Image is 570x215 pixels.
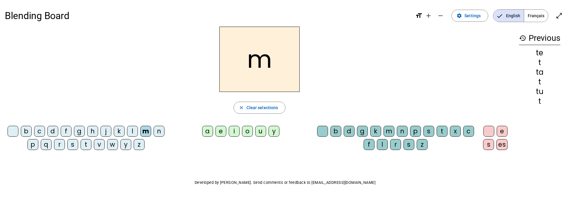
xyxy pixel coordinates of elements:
[519,78,560,86] div: t
[229,126,240,137] div: i
[493,9,548,22] mat-button-toggle-group: Language selection
[497,126,508,137] div: e
[234,102,286,114] button: Clear selections
[154,126,164,137] div: n
[94,139,105,150] div: v
[81,139,91,150] div: t
[519,69,560,76] div: ta
[269,126,279,137] div: y
[524,10,548,22] span: Français
[519,59,560,66] div: t
[519,98,560,105] div: t
[425,12,432,19] mat-icon: add
[519,31,560,45] h3: Previous
[54,139,65,150] div: r
[100,126,111,137] div: j
[483,139,494,150] div: s
[403,139,414,150] div: s
[519,49,560,57] div: te
[215,126,226,137] div: e
[34,126,45,137] div: c
[422,10,435,22] button: Increase font size
[127,126,138,137] div: l
[437,12,444,19] mat-icon: remove
[5,6,410,25] h1: Blending Board
[496,139,508,150] div: es
[120,139,131,150] div: y
[364,139,374,150] div: f
[451,10,488,22] button: Settings
[450,126,461,137] div: x
[464,12,481,19] span: Settings
[114,126,125,137] div: k
[61,126,72,137] div: f
[357,126,368,137] div: g
[437,126,447,137] div: t
[390,139,401,150] div: r
[21,126,32,137] div: b
[47,126,58,137] div: d
[107,139,118,150] div: w
[344,126,355,137] div: d
[239,105,244,110] mat-icon: close
[247,104,278,111] span: Clear selections
[410,126,421,137] div: p
[242,126,253,137] div: o
[330,126,341,137] div: b
[384,126,394,137] div: m
[370,126,381,137] div: k
[219,27,300,92] h2: m
[415,12,422,19] mat-icon: format_size
[41,139,52,150] div: q
[457,13,462,18] mat-icon: settings
[27,139,38,150] div: p
[134,139,145,150] div: z
[463,126,474,137] div: c
[493,10,524,22] span: English
[140,126,151,137] div: m
[519,88,560,95] div: tu
[67,139,78,150] div: s
[553,10,565,22] button: Enter full screen
[423,126,434,137] div: s
[435,10,447,22] button: Decrease font size
[519,34,526,42] mat-icon: history
[397,126,408,137] div: n
[87,126,98,137] div: h
[74,126,85,137] div: g
[255,126,266,137] div: u
[377,139,388,150] div: l
[417,139,428,150] div: z
[5,179,565,186] p: Developed by [PERSON_NAME]. Send comments or feedback to [EMAIL_ADDRESS][DOMAIN_NAME]
[202,126,213,137] div: a
[556,12,563,19] mat-icon: open_in_full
